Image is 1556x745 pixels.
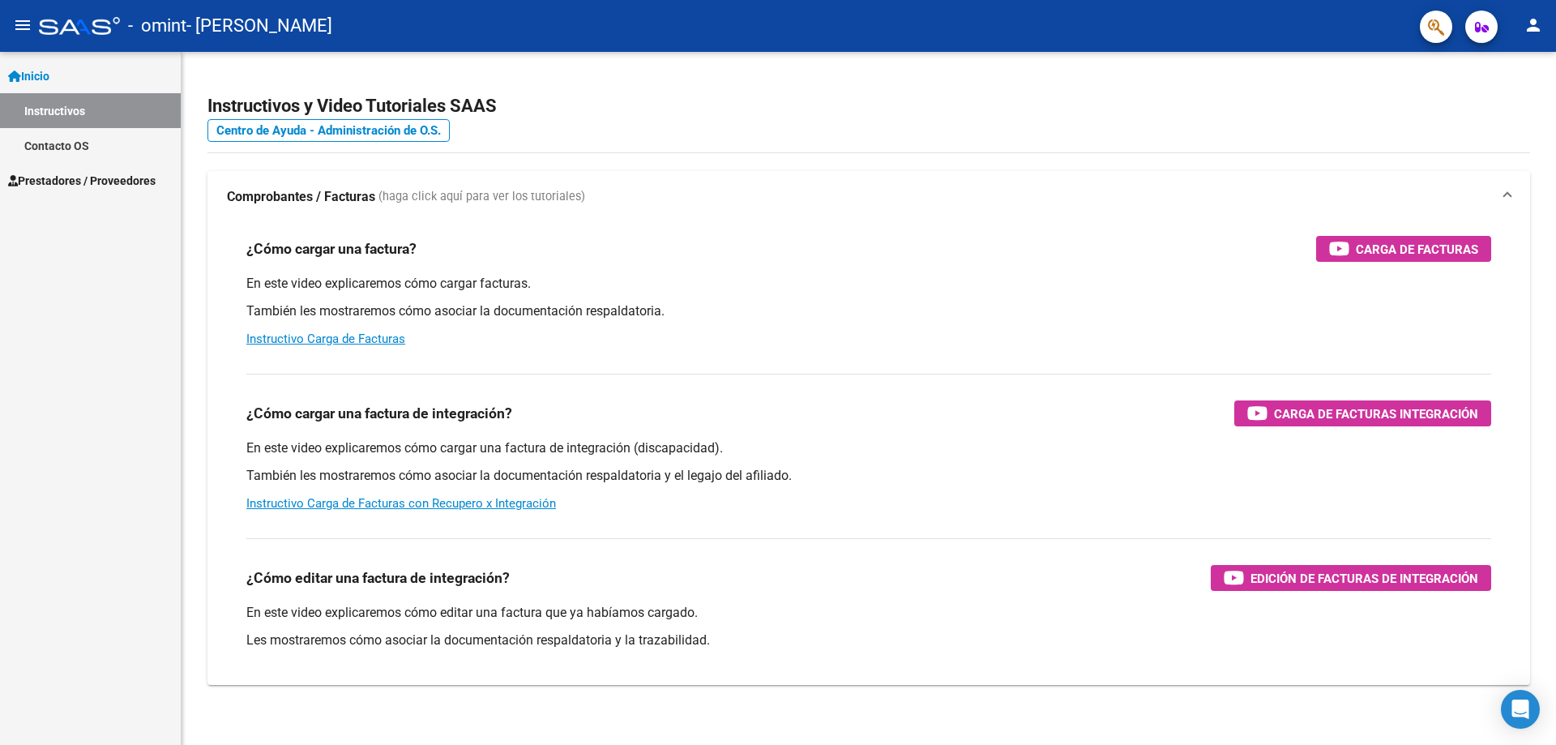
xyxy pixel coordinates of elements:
h3: ¿Cómo editar una factura de integración? [246,567,510,589]
button: Carga de Facturas Integración [1234,400,1491,426]
p: En este video explicaremos cómo cargar una factura de integración (discapacidad). [246,439,1491,457]
a: Instructivo Carga de Facturas con Recupero x Integración [246,496,556,511]
mat-icon: person [1524,15,1543,35]
p: Les mostraremos cómo asociar la documentación respaldatoria y la trazabilidad. [246,632,1491,649]
mat-icon: menu [13,15,32,35]
h3: ¿Cómo cargar una factura? [246,238,417,260]
span: Carga de Facturas Integración [1274,404,1478,424]
p: También les mostraremos cómo asociar la documentación respaldatoria. [246,302,1491,320]
span: Inicio [8,67,49,85]
div: Comprobantes / Facturas (haga click aquí para ver los tutoriales) [207,223,1530,685]
span: Prestadores / Proveedores [8,172,156,190]
p: En este video explicaremos cómo cargar facturas. [246,275,1491,293]
span: - omint [128,8,186,44]
p: En este video explicaremos cómo editar una factura que ya habíamos cargado. [246,604,1491,622]
div: Open Intercom Messenger [1501,690,1540,729]
h3: ¿Cómo cargar una factura de integración? [246,402,512,425]
button: Edición de Facturas de integración [1211,565,1491,591]
h2: Instructivos y Video Tutoriales SAAS [207,91,1530,122]
span: (haga click aquí para ver los tutoriales) [378,188,585,206]
p: También les mostraremos cómo asociar la documentación respaldatoria y el legajo del afiliado. [246,467,1491,485]
button: Carga de Facturas [1316,236,1491,262]
mat-expansion-panel-header: Comprobantes / Facturas (haga click aquí para ver los tutoriales) [207,171,1530,223]
span: Carga de Facturas [1356,239,1478,259]
span: - [PERSON_NAME] [186,8,332,44]
a: Instructivo Carga de Facturas [246,332,405,346]
strong: Comprobantes / Facturas [227,188,375,206]
span: Edición de Facturas de integración [1250,568,1478,589]
a: Centro de Ayuda - Administración de O.S. [207,119,450,142]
